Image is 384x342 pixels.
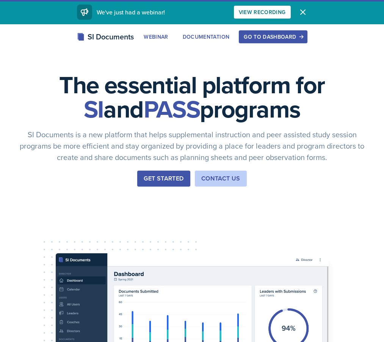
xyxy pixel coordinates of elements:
[137,171,190,187] button: Get Started
[195,171,247,187] button: Contact Us
[178,30,235,43] button: Documentation
[183,34,230,40] div: Documentation
[97,8,165,16] span: We've just had a webinar!
[201,174,240,183] div: Contact Us
[239,30,307,43] button: Go to Dashboard
[77,31,134,42] div: SI Documents
[144,34,168,40] div: Webinar
[239,9,286,15] div: View Recording
[144,174,183,183] div: Get Started
[139,30,173,43] button: Webinar
[244,34,302,40] div: Go to Dashboard
[234,6,291,19] button: View Recording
